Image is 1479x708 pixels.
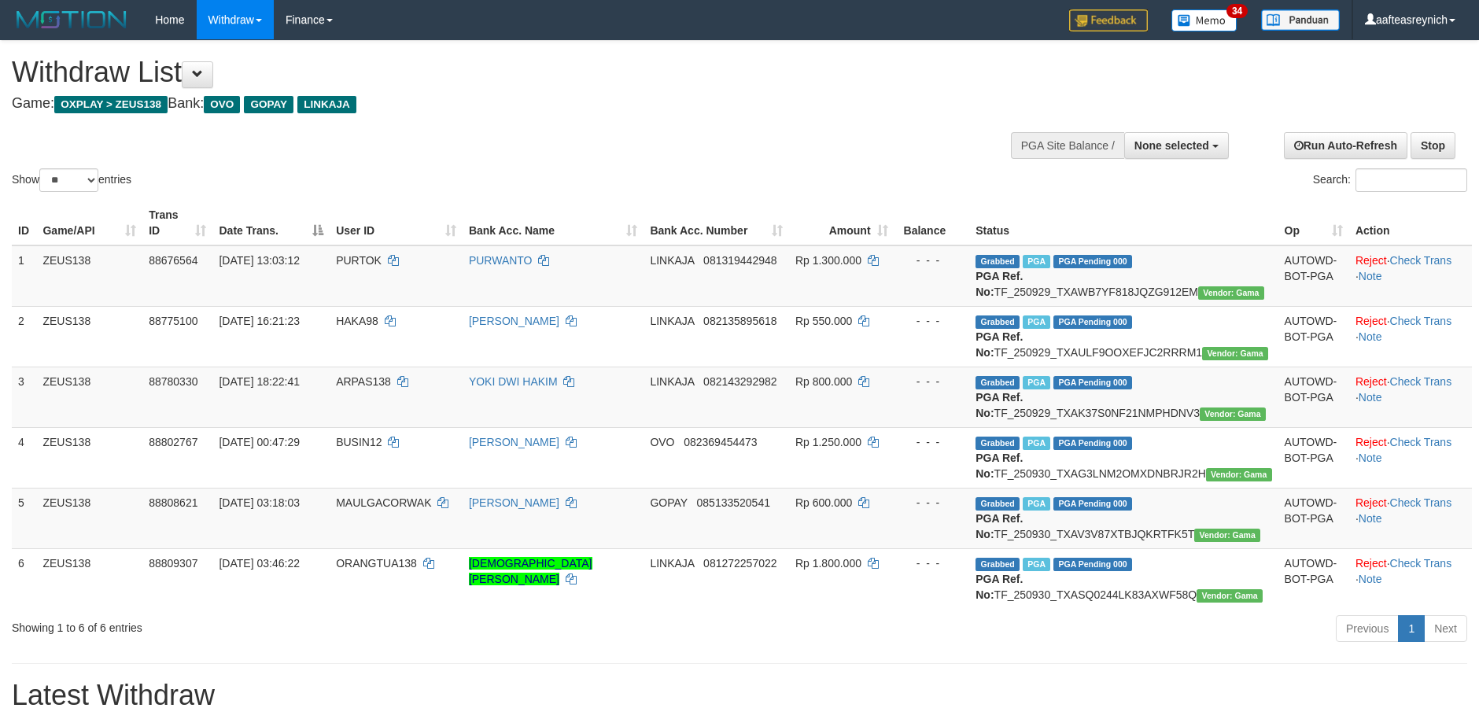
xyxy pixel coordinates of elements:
[969,367,1278,427] td: TF_250929_TXAK37S0NF21NMPHDNV3
[795,436,861,448] span: Rp 1.250.000
[336,557,417,570] span: ORANGTUA138
[1355,168,1467,192] input: Search:
[1349,245,1472,307] td: · ·
[703,375,776,388] span: Copy 082143292982 to clipboard
[795,496,852,509] span: Rp 600.000
[149,375,197,388] span: 88780330
[1349,306,1472,367] td: · ·
[697,496,770,509] span: Copy 085133520541 to clipboard
[684,436,757,448] span: Copy 082369454473 to clipboard
[36,548,142,609] td: ZEUS138
[1197,589,1263,603] span: Vendor URL: https://trx31.1velocity.biz
[969,306,1278,367] td: TF_250929_TXAULF9OOXEFJC2RRRM1
[1134,139,1209,152] span: None selected
[901,555,964,571] div: - - -
[901,374,964,389] div: - - -
[901,253,964,268] div: - - -
[969,488,1278,548] td: TF_250930_TXAV3V87XTBJQKRTFK5T
[1053,497,1132,511] span: PGA Pending
[901,434,964,450] div: - - -
[1206,468,1272,481] span: Vendor URL: https://trx31.1velocity.biz
[1053,315,1132,329] span: PGA Pending
[469,436,559,448] a: [PERSON_NAME]
[976,376,1020,389] span: Grabbed
[219,436,299,448] span: [DATE] 00:47:29
[244,96,293,113] span: GOPAY
[1313,168,1467,192] label: Search:
[12,614,604,636] div: Showing 1 to 6 of 6 entries
[219,315,299,327] span: [DATE] 16:21:23
[1355,496,1387,509] a: Reject
[1278,306,1349,367] td: AUTOWD-BOT-PGA
[1359,270,1382,282] a: Note
[976,315,1020,329] span: Grabbed
[36,427,142,488] td: ZEUS138
[1349,548,1472,609] td: · ·
[1355,557,1387,570] a: Reject
[1171,9,1237,31] img: Button%20Memo.svg
[469,254,533,267] a: PURWANTO
[12,427,36,488] td: 4
[1355,436,1387,448] a: Reject
[212,201,330,245] th: Date Trans.: activate to sort column descending
[1278,245,1349,307] td: AUTOWD-BOT-PGA
[330,201,463,245] th: User ID: activate to sort column ascending
[1023,558,1050,571] span: Marked by aafsreyleap
[1053,376,1132,389] span: PGA Pending
[1278,201,1349,245] th: Op: activate to sort column ascending
[1023,315,1050,329] span: Marked by aafnoeunsreypich
[12,57,970,88] h1: Withdraw List
[1284,132,1407,159] a: Run Auto-Refresh
[149,315,197,327] span: 88775100
[976,573,1023,601] b: PGA Ref. No:
[1194,529,1260,542] span: Vendor URL: https://trx31.1velocity.biz
[795,254,861,267] span: Rp 1.300.000
[12,488,36,548] td: 5
[1398,615,1425,642] a: 1
[149,496,197,509] span: 88808621
[976,391,1023,419] b: PGA Ref. No:
[12,96,970,112] h4: Game: Bank:
[1359,573,1382,585] a: Note
[1359,391,1382,404] a: Note
[1390,496,1452,509] a: Check Trans
[1198,286,1264,300] span: Vendor URL: https://trx31.1velocity.biz
[1069,9,1148,31] img: Feedback.jpg
[1023,255,1050,268] span: Marked by aafnoeunsreypich
[976,452,1023,480] b: PGA Ref. No:
[12,201,36,245] th: ID
[12,367,36,427] td: 3
[1390,315,1452,327] a: Check Trans
[1053,437,1132,450] span: PGA Pending
[976,270,1023,298] b: PGA Ref. No:
[901,313,964,329] div: - - -
[1355,315,1387,327] a: Reject
[12,245,36,307] td: 1
[703,315,776,327] span: Copy 082135895618 to clipboard
[463,201,644,245] th: Bank Acc. Name: activate to sort column ascending
[336,375,391,388] span: ARPAS138
[149,557,197,570] span: 88809307
[1390,375,1452,388] a: Check Trans
[1202,347,1268,360] span: Vendor URL: https://trx31.1velocity.biz
[1390,254,1452,267] a: Check Trans
[1261,9,1340,31] img: panduan.png
[1411,132,1455,159] a: Stop
[1124,132,1229,159] button: None selected
[976,437,1020,450] span: Grabbed
[1349,488,1472,548] td: · ·
[219,254,299,267] span: [DATE] 13:03:12
[469,496,559,509] a: [PERSON_NAME]
[12,8,131,31] img: MOTION_logo.png
[969,427,1278,488] td: TF_250930_TXAG3LNM2OMXDNBRJR2H
[1424,615,1467,642] a: Next
[1278,548,1349,609] td: AUTOWD-BOT-PGA
[142,201,212,245] th: Trans ID: activate to sort column ascending
[1278,488,1349,548] td: AUTOWD-BOT-PGA
[36,367,142,427] td: ZEUS138
[219,375,299,388] span: [DATE] 18:22:41
[336,496,431,509] span: MAULGACORWAK
[703,254,776,267] span: Copy 081319442948 to clipboard
[1278,367,1349,427] td: AUTOWD-BOT-PGA
[1349,427,1472,488] td: · ·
